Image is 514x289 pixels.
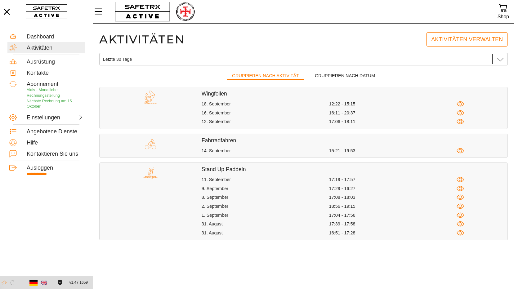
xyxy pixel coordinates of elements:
div: Dashboard [27,33,83,40]
div: Hilfe [27,140,83,146]
span: Ansicht [457,185,464,193]
span: Ansicht [457,229,464,237]
div: 11. September [202,177,329,183]
div: 18:56 - 19:15 [329,203,457,209]
span: Ansicht [457,193,464,201]
a: Aktivitäten verwalten [426,32,508,47]
button: Englishc [39,278,49,288]
span: Ansicht [457,109,464,117]
div: 17:39 - 17:58 [329,221,457,227]
span: Ansicht [457,118,464,126]
button: Gruppieren nach Datum [310,71,380,82]
div: 16. September [202,110,329,116]
button: MenÜ [93,5,109,18]
span: v1.47.1659 [69,279,88,286]
img: Subscription.svg [9,80,17,88]
div: Kontakte [27,70,83,77]
div: Ausrüstung [27,59,83,65]
span: Aktivitäten verwalten [431,35,503,44]
span: Ansicht [457,211,464,219]
h5: Fahrradfahren [202,137,507,144]
img: de.svg [29,278,38,287]
img: SUP.svg [143,166,158,180]
div: 31. August [202,230,329,236]
div: Kontaktieren Sie uns [27,151,83,158]
span: Gruppieren nach Datum [315,72,375,80]
button: Deutsch [28,278,39,288]
img: RescueLogo.png [175,2,195,22]
div: 17:29 - 16:27 [329,186,457,192]
div: 16:11 - 20:37 [329,110,457,116]
div: 16:51 - 17:28 [329,230,457,236]
img: ModeLight.svg [2,280,7,285]
img: en.svg [41,280,47,286]
div: 1. September [202,212,329,218]
span: Letzte 30 Tage [103,56,132,62]
div: 12. September [202,119,329,125]
button: Gruppieren nach Aktivität [227,71,304,82]
img: Help.svg [9,139,17,146]
div: 8. September [202,194,329,200]
div: Abonnement [27,81,83,88]
div: 17:19 - 17:57 [329,177,457,183]
span: Ansicht [457,147,464,155]
span: Gruppieren nach Aktivität [232,72,299,80]
div: 15:21 - 19:53 [329,148,457,154]
div: 31. August [202,221,329,227]
span: Ansicht [457,176,464,184]
h5: Wingfoilen [202,90,507,97]
span: Ansicht [457,202,464,210]
div: 17:08 - 18:03 [329,194,457,200]
div: Einstellungen [27,114,54,121]
div: 17:04 - 17:56 [329,212,457,218]
h1: Aktivitäten [99,32,185,47]
img: Equipment.svg [9,58,17,65]
div: 2. September [202,203,329,209]
button: v1.47.1659 [66,278,92,288]
div: 12:22 - 15:15 [329,101,457,107]
div: Aktivitäten [27,45,83,51]
span: Ansicht [457,220,464,228]
a: Lizenzvereinbarung [56,280,64,285]
div: Ausloggen [27,165,83,171]
span: Ansicht [457,100,464,108]
div: 17:06 - 18:11 [329,119,457,125]
img: Activities.svg [9,44,17,51]
h5: Stand Up Paddeln [202,166,507,173]
div: 14. September [202,148,329,154]
div: Shop [498,12,509,21]
span: Aktiv - Monatliche Rechnungsstellung [27,88,60,98]
img: ContactUs.svg [9,150,17,158]
img: ModeDark.svg [10,280,15,285]
img: WINGFOILING.svg [143,90,158,104]
div: 18. September [202,101,329,107]
span: Nächste Rechnung am 15. Oktober [27,99,73,109]
img: CYCLING.svg [143,137,158,151]
div: 9. September [202,186,329,192]
div: Angebotene Dienste [27,128,83,135]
